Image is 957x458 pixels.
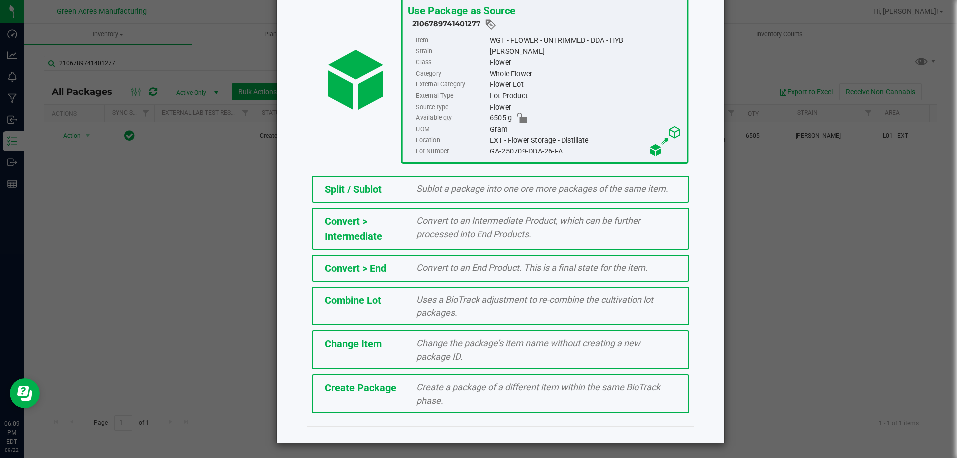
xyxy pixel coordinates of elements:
[412,18,682,31] div: 2106789741401277
[416,102,487,113] label: Source type
[416,35,487,46] label: Item
[325,183,382,195] span: Split / Sublot
[489,57,681,68] div: Flower
[10,378,40,408] iframe: Resource center
[416,338,640,362] span: Change the package’s item name without creating a new package ID.
[489,135,681,146] div: EXT - Flower Storage - Distillate
[416,57,487,68] label: Class
[489,124,681,135] div: Gram
[489,113,511,124] span: 6505 g
[407,4,515,17] span: Use Package as Source
[416,113,487,124] label: Available qty
[325,294,381,306] span: Combine Lot
[416,215,640,239] span: Convert to an Intermediate Product, which can be further processed into End Products.
[416,183,668,194] span: Sublot a package into one ore more packages of the same item.
[325,262,386,274] span: Convert > End
[325,215,382,242] span: Convert > Intermediate
[489,102,681,113] div: Flower
[325,338,382,350] span: Change Item
[325,382,396,394] span: Create Package
[489,146,681,156] div: GA-250709-DDA-26-FA
[416,46,487,57] label: Strain
[416,294,653,318] span: Uses a BioTrack adjustment to re-combine the cultivation lot packages.
[489,68,681,79] div: Whole Flower
[416,79,487,90] label: External Category
[416,68,487,79] label: Category
[489,90,681,101] div: Lot Product
[416,135,487,146] label: Location
[489,79,681,90] div: Flower Lot
[416,262,648,273] span: Convert to an End Product. This is a final state for the item.
[489,46,681,57] div: [PERSON_NAME]
[416,382,660,406] span: Create a package of a different item within the same BioTrack phase.
[489,35,681,46] div: WGT - FLOWER - UNTRIMMED - DDA - HYB
[416,146,487,156] label: Lot Number
[416,90,487,101] label: External Type
[416,124,487,135] label: UOM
